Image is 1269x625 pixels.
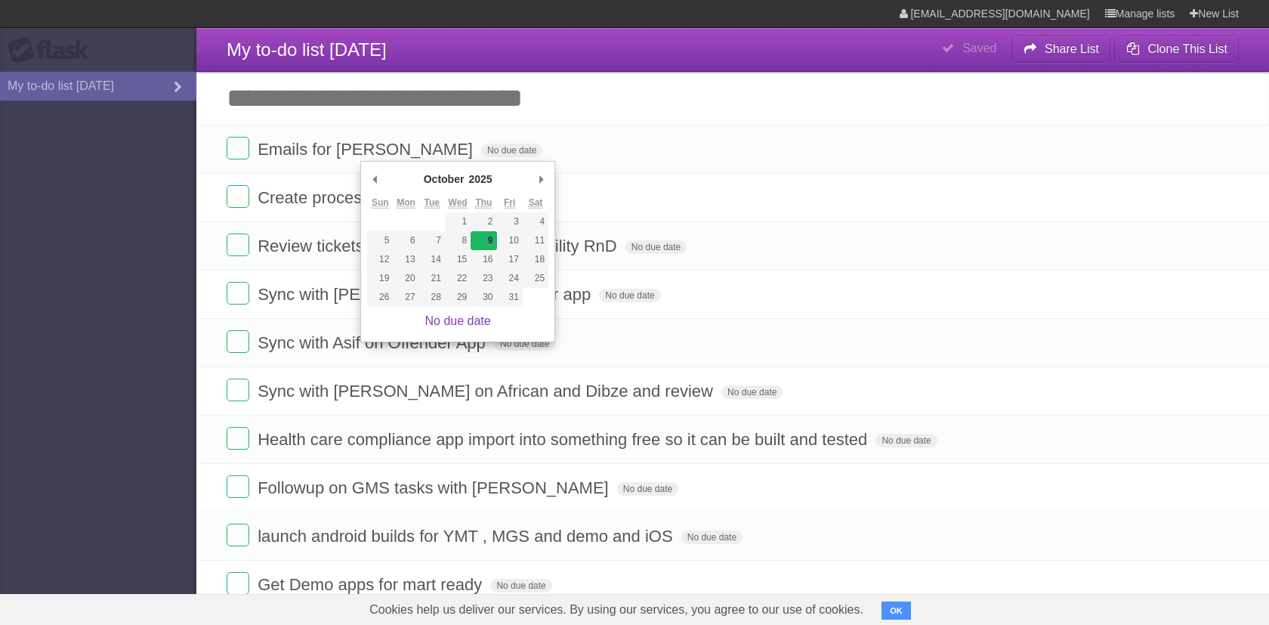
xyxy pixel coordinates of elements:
[1147,42,1227,55] b: Clone This List
[393,231,418,250] button: 6
[533,168,548,190] button: Next Month
[227,475,249,498] label: Done
[419,231,445,250] button: 7
[393,269,418,288] button: 20
[497,212,523,231] button: 3
[875,434,937,447] span: No due date
[445,250,471,269] button: 15
[445,212,471,231] button: 1
[258,430,871,449] span: Health care compliance app import into something free so it can be built and tested
[523,269,548,288] button: 25
[471,231,496,250] button: 9
[617,482,678,496] span: No due date
[258,382,717,401] span: Sync with [PERSON_NAME] on African and Dibze and review
[367,231,393,250] button: 5
[8,37,98,64] div: Flask
[258,237,621,255] span: Review tickets for IW for Soc and scalability RnD
[445,288,471,307] button: 29
[258,478,613,497] span: Followup on GMS tasks with [PERSON_NAME]
[445,231,471,250] button: 8
[367,168,382,190] button: Previous Month
[419,269,445,288] button: 21
[599,289,660,302] span: No due date
[471,212,496,231] button: 2
[475,197,492,209] abbr: Thursday
[258,575,486,594] span: Get Demo apps for mart ready
[471,269,496,288] button: 23
[227,379,249,401] label: Done
[1011,36,1111,63] button: Share List
[425,197,440,209] abbr: Tuesday
[471,250,496,269] button: 16
[419,288,445,307] button: 28
[258,140,477,159] span: Emails for [PERSON_NAME]
[523,212,548,231] button: 4
[529,197,543,209] abbr: Saturday
[393,288,418,307] button: 27
[258,333,489,352] span: Sync with Asif on Offender App
[490,579,551,593] span: No due date
[625,240,687,254] span: No due date
[504,197,515,209] abbr: Friday
[523,250,548,269] button: 18
[466,168,494,190] div: 2025
[227,282,249,305] label: Done
[449,197,468,209] abbr: Wednesday
[227,137,249,159] label: Done
[258,188,455,207] span: Create process doc for FT
[227,524,249,546] label: Done
[227,234,249,256] label: Done
[227,427,249,450] label: Done
[494,337,555,351] span: No due date
[962,42,996,54] b: Saved
[354,595,878,625] span: Cookies help us deliver our services. By using our services, you agree to our use of cookies.
[471,288,496,307] button: 30
[445,269,471,288] button: 22
[497,269,523,288] button: 24
[227,39,387,60] span: My to-do list [DATE]
[481,144,542,157] span: No due date
[421,168,467,190] div: October
[1114,36,1239,63] button: Clone This List
[681,531,743,544] span: No due date
[393,250,418,269] button: 13
[372,197,389,209] abbr: Sunday
[227,572,249,595] label: Done
[497,288,523,307] button: 31
[419,250,445,269] button: 14
[397,197,415,209] abbr: Monday
[523,231,548,250] button: 11
[425,314,491,327] a: No due date
[227,185,249,208] label: Done
[721,385,783,399] span: No due date
[258,527,676,546] span: launch android builds for YMT , MGS and demo and iOS
[497,231,523,250] button: 10
[1045,42,1099,55] b: Share List
[367,269,393,288] button: 19
[227,330,249,353] label: Done
[497,250,523,269] button: 17
[258,285,594,304] span: Sync with [PERSON_NAME] on offender app
[367,250,393,269] button: 12
[367,288,393,307] button: 26
[882,602,911,620] button: OK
